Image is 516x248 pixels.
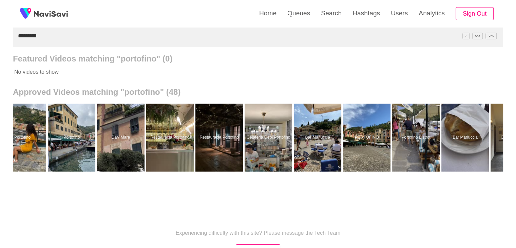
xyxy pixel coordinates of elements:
[146,104,195,172] a: Restauracja PortofinoRestauracja Portofino
[456,7,494,20] button: Sign Out
[13,54,503,64] h2: Featured Videos matching "portofino" (0)
[13,64,454,81] p: No videos to show
[441,104,491,172] a: Bar MariucciaBar Mariuccia
[195,104,245,172] a: Restauracja PortofinoRestauracja Portofino
[392,104,441,172] a: Portofino BistrotPortofino Bistrot
[17,5,34,22] img: fireSpot
[462,33,469,39] span: /
[245,104,294,172] a: Gelateria Gepi PortofinoGelateria Gepi Portofino
[472,33,483,39] span: C^J
[48,104,97,172] a: PortofinoPortofino
[294,104,343,172] a: Bar MariucciaBar Mariuccia
[176,230,341,236] p: Experiencing difficulty with this site? Please message the Tech Team
[485,33,497,39] span: C^K
[13,87,503,97] h2: Approved Videos matching "portofino" (48)
[34,10,68,17] img: fireSpot
[97,104,146,172] a: DaV MareDaV Mare
[343,104,392,172] a: PORTOFINOPORTOFINO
